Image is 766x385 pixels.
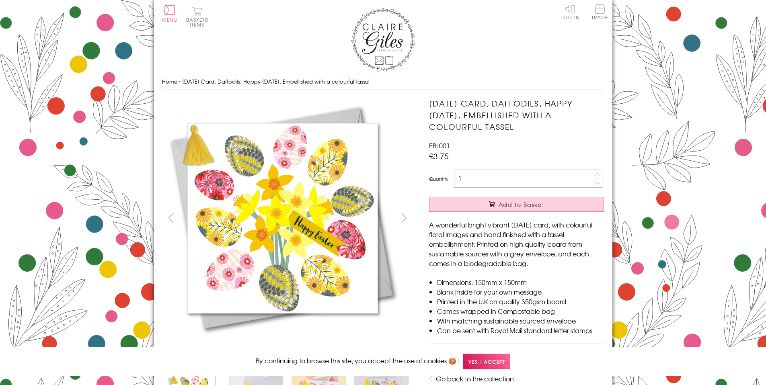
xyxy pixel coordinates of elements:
[429,175,448,182] label: Quantity
[413,98,654,339] img: Easter Card, Daffodils, Happy Easter, Embellished with a colourful tassel
[190,16,208,28] span: 0 items
[395,209,413,227] button: next
[436,374,514,383] a: Go back to the collection
[162,5,178,22] button: Menu
[429,150,449,162] span: £3.75
[463,354,510,369] span: Yes, I accept
[499,201,544,209] span: Add to Basket
[561,4,580,20] a: Log In
[351,8,415,72] img: Claire Giles Greetings Cards
[591,4,608,21] a: Trade
[179,78,181,85] span: ›
[186,6,208,27] button: Basket0 items
[437,326,604,335] li: Can be sent with Royal Mail standard letter stamps
[437,287,604,297] li: Blank inside for your own message
[162,74,604,90] nav: breadcrumbs
[182,78,370,85] span: [DATE] Card, Daffodils, Happy [DATE], Embellished with a colourful tassel
[437,306,604,316] li: Comes wrapped in Compostable bag
[429,220,604,268] p: A wonderful bright vibrant [DATE] card, with colourful floral images and hand finished with a tas...
[591,4,608,20] span: Trade
[162,16,178,23] span: Menu
[162,98,403,339] img: Easter Card, Daffodils, Happy Easter, Embellished with a colourful tassel
[437,316,604,326] li: With matching sustainable sourced envelope
[429,141,450,150] span: EBL001
[429,197,604,212] button: Add to Basket
[437,277,604,287] li: Dimensions: 150mm x 150mm
[162,78,177,85] a: Home
[162,209,180,227] button: prev
[437,297,604,306] li: Printed in the U.K on quality 350gsm board
[429,98,604,132] h1: [DATE] Card, Daffodils, Happy [DATE], Embellished with a colourful tassel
